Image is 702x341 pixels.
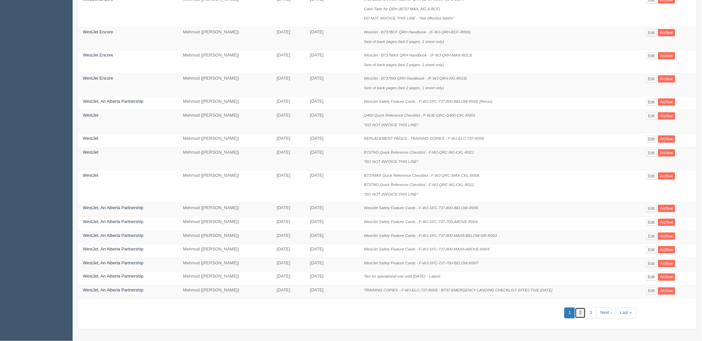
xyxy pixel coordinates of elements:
[178,96,272,110] td: Mehmud ([PERSON_NAME])
[83,29,113,34] a: WestJet Encore
[658,149,675,157] a: Archive
[575,308,586,319] a: 2
[305,285,359,299] td: [DATE]
[83,136,98,141] a: WestJet
[646,149,657,157] a: Edit
[305,230,359,244] td: [DATE]
[646,75,657,83] a: Edit
[272,230,305,244] td: [DATE]
[83,150,98,155] a: WestJet
[364,206,478,210] i: WestJet Safety Feature Cards - F-WJ-SFC-737-800-BELOW-R006
[178,133,272,147] td: Mehmud ([PERSON_NAME])
[564,308,575,319] a: 1
[83,246,143,251] a: WestJet, An Alberta Partnership
[305,96,359,110] td: [DATE]
[658,98,675,106] a: Archive
[364,261,478,265] i: WestJet Safety Feature Cards - F-WJ-SFC-737-700-BELOW-R007
[646,246,657,253] a: Edit
[646,172,657,180] a: Edit
[83,274,143,279] a: WestJet, An Alberta Partnership
[364,173,479,177] i: B737MAX Quick Reference Checklist - F-WJ-QRC-MAX-CKL-R008
[585,308,596,319] a: 3
[364,159,418,164] i: *DO NOT INVOICE THIS LINE*
[305,244,359,258] td: [DATE]
[658,260,675,267] a: Archive
[178,27,272,50] td: Mehmud ([PERSON_NAME])
[178,110,272,133] td: Mehmud ([PERSON_NAME])
[658,112,675,120] a: Archive
[178,285,272,299] td: Mehmud ([PERSON_NAME])
[364,182,474,187] i: B737NG Quick Reference Checklist - F-WJ-QRC-NG-CKL-R011
[658,233,675,240] a: Archive
[646,287,657,295] a: Edit
[658,29,675,36] a: Archive
[658,274,675,281] a: Archive
[178,147,272,170] td: Mehmud ([PERSON_NAME])
[305,50,359,73] td: [DATE]
[178,203,272,217] td: Mehmud ([PERSON_NAME])
[272,147,305,170] td: [DATE]
[305,217,359,231] td: [DATE]
[658,135,675,143] a: Archive
[646,205,657,212] a: Edit
[364,219,478,224] i: WestJet Safety Feature Cards - F-WJ-SFC-737-700-ABOVE-R004
[305,147,359,170] td: [DATE]
[178,230,272,244] td: Mehmud ([PERSON_NAME])
[646,260,657,267] a: Edit
[83,53,113,57] a: WestJet Encore
[272,50,305,73] td: [DATE]
[178,272,272,285] td: Mehmud ([PERSON_NAME])
[305,258,359,272] td: [DATE]
[658,52,675,59] a: Archive
[305,133,359,147] td: [DATE]
[178,217,272,231] td: Mehmud ([PERSON_NAME])
[83,99,143,104] a: WestJet, An Alberta Partnership
[305,170,359,203] td: [DATE]
[178,244,272,258] td: Mehmud ([PERSON_NAME])
[646,112,657,120] a: Edit
[272,73,305,96] td: [DATE]
[364,150,474,154] i: B737NG Quick Reference Checklist - F-WJ-QRC-NG-CKL-R011
[364,86,444,90] i: Sets of back pages (last 2 pages, 1 sheet only)
[83,233,143,238] a: WestJet, An Alberta Partnership
[272,170,305,203] td: [DATE]
[364,274,440,279] i: 'Not for operational use until [DATE]' - Labels
[305,110,359,133] td: [DATE]
[658,75,675,83] a: Archive
[83,219,143,224] a: WestJet, An Alberta Partnership
[646,98,657,106] a: Edit
[364,7,440,11] i: Color Tabs for QRH (B737 MAX, NG & BCF)
[364,16,454,20] i: DO NOT INVOICE THIS LINE - "Not effective labels"
[272,258,305,272] td: [DATE]
[272,244,305,258] td: [DATE]
[178,50,272,73] td: Mehmud ([PERSON_NAME])
[83,288,143,293] a: WestJet, An Alberta Partnership
[272,133,305,147] td: [DATE]
[658,205,675,212] a: Archive
[364,192,418,196] i: *DO NOT INVOICE THIS LINE*
[646,52,657,59] a: Edit
[178,170,272,203] td: Mehmud ([PERSON_NAME])
[83,173,98,178] a: WestJet
[305,203,359,217] td: [DATE]
[364,30,471,34] i: WestJet - B737BCF QRH Handbook - (F-WJ-QRH-BCF-R006)
[83,76,113,81] a: WestJet Encore
[658,219,675,226] a: Archive
[658,287,675,295] a: Archive
[364,288,552,292] i: TRAINING COPIES - F-WJ-ELC-737-R005 - B737 EMERGENCY LANDING CHECKLIST EFFECTIVE [DATE]
[272,27,305,50] td: [DATE]
[305,272,359,285] td: [DATE]
[272,285,305,299] td: [DATE]
[364,247,489,251] i: WestJet Safety Feature Cards - F-WJ-SFC-737-800-MAX8-ABOVE-R004
[364,62,444,67] i: Sets of back pages (last 2 pages, 1 sheet only)
[616,308,636,319] a: Last »
[646,29,657,36] a: Edit
[364,39,444,44] i: Sets of back pages (last 2 pages, 1 sheet only)
[83,205,143,210] a: WestJet, An Alberta Partnership
[83,113,98,118] a: WestJet
[596,308,616,319] a: Next ›
[272,203,305,217] td: [DATE]
[272,96,305,110] td: [DATE]
[305,73,359,96] td: [DATE]
[178,73,272,96] td: Mehmud ([PERSON_NAME])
